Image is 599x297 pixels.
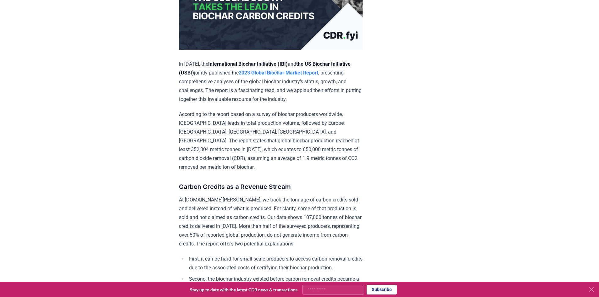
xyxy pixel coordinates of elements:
a: 2023 Global Biochar Market Report [239,70,318,76]
p: In [DATE], the and jointly published the , presenting comprehensive analyses of the global biocha... [179,60,363,104]
p: According to the report based on a survey of biochar producers worldwide, [GEOGRAPHIC_DATA] leads... [179,110,363,172]
strong: International Biochar Initiative (IBI) [208,61,288,67]
li: First, it can be hard for small-scale producers to access carbon removal credits due to the assoc... [187,255,363,272]
strong: the US Biochar Initiative (USBI) [179,61,351,76]
h3: Carbon Credits as a Revenue Stream [179,182,363,192]
p: At [DOMAIN_NAME][PERSON_NAME], we track the tonnage of carbon credits sold and delivered instead ... [179,195,363,248]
